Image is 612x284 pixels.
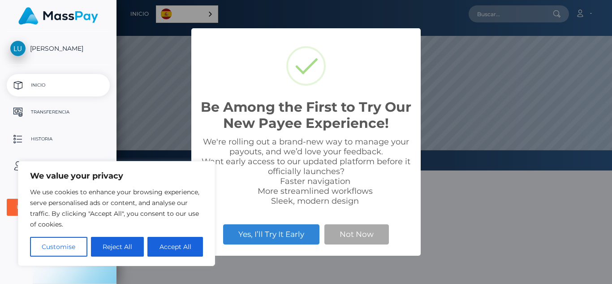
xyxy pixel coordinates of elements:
[18,7,98,25] img: MassPay
[10,105,106,119] p: Transferencia
[218,176,412,186] li: Faster navigation
[147,237,203,257] button: Accept All
[200,99,412,131] h2: Be Among the First to Try Our New Payee Experience!
[7,44,110,52] span: [PERSON_NAME]
[30,170,203,181] p: We value your privacy
[91,237,144,257] button: Reject All
[200,137,412,206] div: We're rolling out a brand-new way to manage your payouts, and we’d love your feedback. Want early...
[30,237,87,257] button: Customise
[223,224,319,244] button: Yes, I’ll Try It Early
[218,196,412,206] li: Sleek, modern design
[18,161,215,266] div: We value your privacy
[10,132,106,146] p: Historia
[7,199,110,216] button: User Agreements
[10,79,106,92] p: Inicio
[17,204,90,211] div: User Agreements
[324,224,389,244] button: Not Now
[10,159,106,173] p: Perfil del usuario
[30,187,203,230] p: We use cookies to enhance your browsing experience, serve personalised ads or content, and analys...
[218,186,412,196] li: More streamlined workflows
